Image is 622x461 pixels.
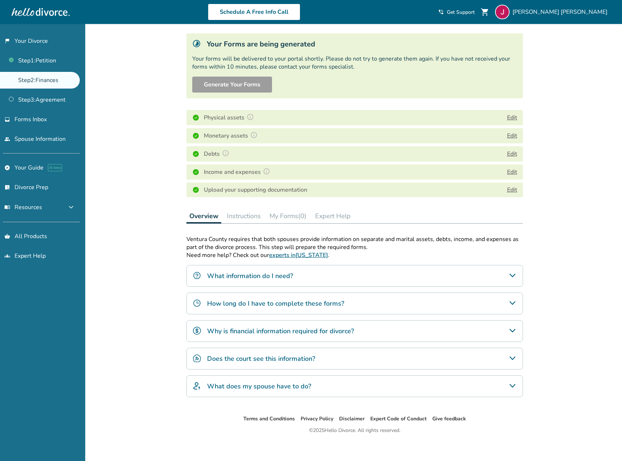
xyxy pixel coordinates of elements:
div: What information do I need? [186,265,523,287]
button: Edit [507,168,517,176]
span: Get Support [447,9,475,16]
p: Ventura County requires that both spouses provide information on separate and marital assets, deb... [186,235,523,251]
button: Edit [507,131,517,140]
a: Schedule A Free Info Call [208,4,300,20]
a: Privacy Policy [301,415,333,422]
h4: Monetary assets [204,131,260,140]
img: Question Mark [250,131,258,139]
a: phone_in_talkGet Support [438,9,475,16]
img: Does the court see this information? [193,354,201,363]
img: Completed [192,168,199,176]
h4: What does my spouse have to do? [207,382,311,391]
button: Edit [507,150,517,158]
span: Forms Inbox [15,115,47,123]
span: flag_2 [4,38,10,44]
span: [PERSON_NAME] [PERSON_NAME] [512,8,610,16]
img: James Reyes (hatcyl) [495,5,510,19]
span: explore [4,165,10,171]
h4: What information do I need? [207,271,293,281]
span: people [4,136,10,142]
li: Disclaimer [339,415,364,423]
span: inbox [4,117,10,122]
span: Resources [4,203,42,211]
span: phone_in_talk [438,9,444,15]
div: What does my spouse have to do? [186,375,523,397]
span: expand_more [67,203,75,212]
h4: Does the court see this information? [207,354,315,363]
img: Question Mark [222,150,229,157]
button: My Forms(0) [267,209,309,223]
span: groups [4,253,10,259]
img: Why is financial information required for divorce? [193,326,201,335]
img: Completed [192,132,199,139]
button: Expert Help [312,209,354,223]
h4: Upload your supporting documentation [204,185,307,194]
a: experts in[US_STATE] [269,251,328,259]
a: Edit [507,186,517,194]
h4: How long do I have to complete these forms? [207,299,344,308]
img: What does my spouse have to do? [193,382,201,390]
h4: Physical assets [204,113,256,122]
img: Completed [192,150,199,158]
span: AI beta [48,164,62,171]
img: Question Mark [263,168,270,175]
li: Give feedback [432,415,466,423]
a: Expert Code of Conduct [370,415,427,422]
h4: Income and expenses [204,167,272,177]
img: How long do I have to complete these forms? [193,299,201,307]
span: shopping_cart [481,8,489,16]
h4: Debts [204,149,231,159]
img: Question Mark [247,113,254,121]
h5: Your Forms are being generated [207,39,315,49]
div: Your forms will be delivered to your portal shortly. Please do not try to generate them again. If... [192,55,517,71]
a: Terms and Conditions [243,415,295,422]
button: Generate Your Forms [192,77,272,93]
div: © 2025 Hello Divorce. All rights reserved. [309,426,400,435]
div: Does the court see this information? [186,348,523,370]
div: How long do I have to complete these forms? [186,293,523,314]
iframe: Chat Widget [586,426,622,461]
button: Instructions [224,209,264,223]
div: Why is financial information required for divorce? [186,320,523,342]
span: shopping_basket [4,233,10,239]
button: Overview [186,209,221,224]
img: What information do I need? [193,271,201,280]
span: list_alt_check [4,184,10,190]
span: menu_book [4,204,10,210]
p: Need more help? Check out our . [186,251,523,259]
h4: Why is financial information required for divorce? [207,326,354,336]
img: Completed [192,186,199,193]
img: Completed [192,114,199,121]
button: Edit [507,113,517,122]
